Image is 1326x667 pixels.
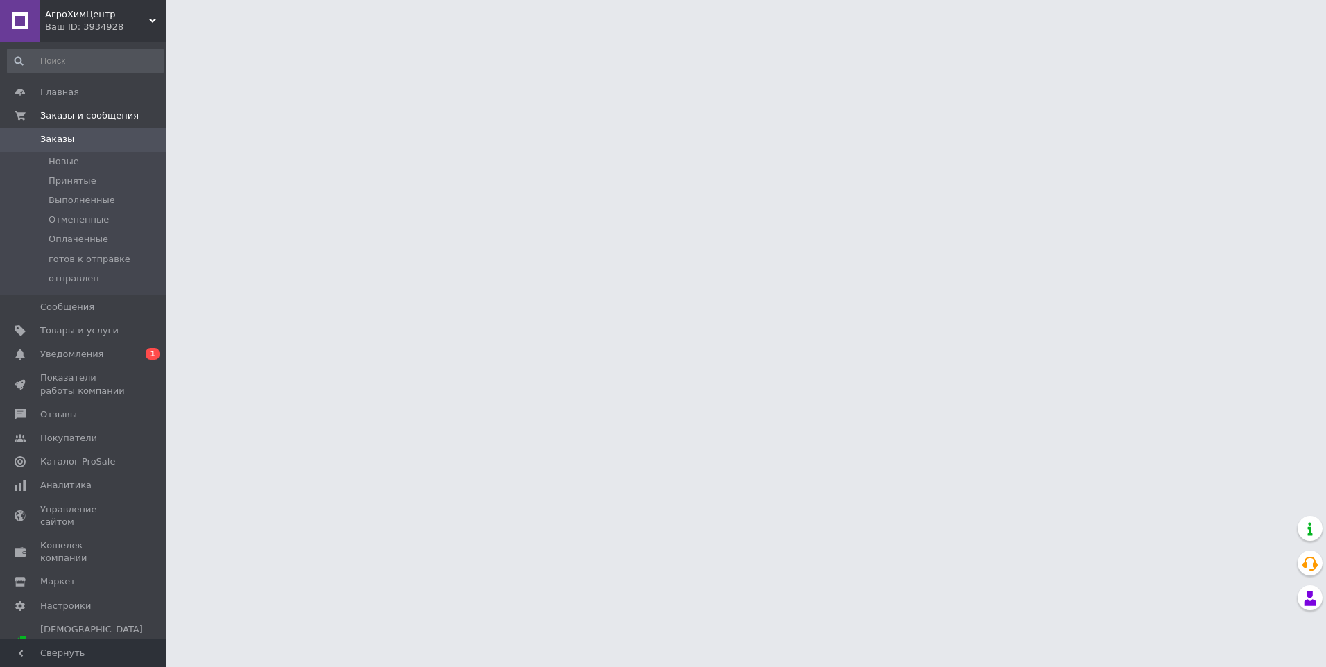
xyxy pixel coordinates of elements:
span: Отмененные [49,214,109,226]
span: Новые [49,155,79,168]
span: Главная [40,86,79,98]
span: Каталог ProSale [40,456,115,468]
span: Заказы [40,133,74,146]
span: Покупатели [40,432,97,444]
span: Настройки [40,600,91,612]
span: Принятые [49,175,96,187]
span: Товары и услуги [40,324,119,337]
span: Оплаченные [49,233,108,245]
span: Отзывы [40,408,77,421]
span: АгроХимЦентр [45,8,149,21]
span: Уведомления [40,348,103,361]
span: [DEMOGRAPHIC_DATA] и счета [40,623,143,661]
span: отправлен [49,272,99,285]
span: Показатели работы компании [40,372,128,397]
span: Сообщения [40,301,94,313]
span: 1 [146,348,160,360]
span: Кошелек компании [40,539,128,564]
span: Заказы и сообщения [40,110,139,122]
span: готов к отправке [49,253,130,266]
span: Выполненные [49,194,115,207]
span: Маркет [40,575,76,588]
input: Поиск [7,49,164,73]
div: Ваш ID: 3934928 [45,21,166,33]
span: Аналитика [40,479,92,492]
span: Управление сайтом [40,503,128,528]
